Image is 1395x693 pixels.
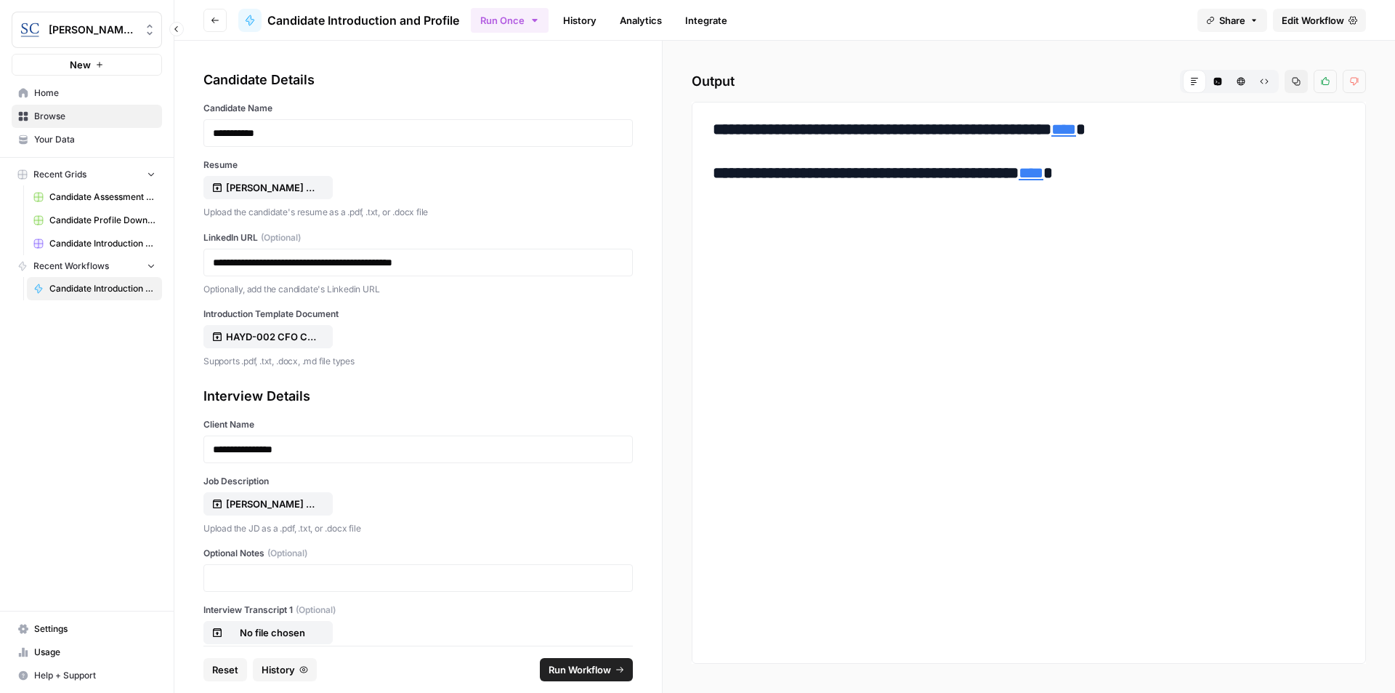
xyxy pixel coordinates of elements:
p: Upload the candidate's resume as a .pdf, .txt, or .docx file [203,205,633,220]
img: Stanton Chase Nashville Logo [17,17,43,43]
span: Your Data [34,133,155,146]
span: Usage [34,646,155,659]
span: New [70,57,91,72]
div: Interview Details [203,386,633,406]
a: Candidate Assessment Download Sheet [27,185,162,209]
p: Optionally, add the candidate's Linkedin URL [203,282,633,297]
button: Reset [203,658,247,681]
p: Supports .pdf, .txt, .docx, .md file types [203,354,633,369]
button: [PERSON_NAME] Resume 08.25.pdf [203,176,333,199]
h2: Output [692,70,1366,93]
span: Edit Workflow [1282,13,1344,28]
label: Introduction Template Document [203,308,633,321]
button: New [12,54,162,76]
span: Candidate Introduction and Profile [49,282,155,295]
span: Candidate Introduction and Profile [267,12,459,29]
span: Candidate Introduction Download Sheet [49,237,155,250]
span: Settings [34,622,155,636]
p: [PERSON_NAME] CFO Recruitment Profile.pdf [226,497,319,511]
a: Candidate Profile Download Sheet [27,209,162,232]
a: Home [12,81,162,105]
span: Candidate Profile Download Sheet [49,214,155,227]
span: (Optional) [267,547,307,560]
span: [PERSON_NAME] [GEOGRAPHIC_DATA] [49,23,137,37]
a: Analytics [611,9,671,32]
a: Candidate Introduction Download Sheet [27,232,162,255]
span: (Optional) [296,604,336,617]
span: Recent Workflows [33,260,109,273]
span: Reset [212,662,238,677]
p: No file chosen [226,625,319,640]
span: Candidate Assessment Download Sheet [49,191,155,204]
span: History [262,662,295,677]
label: Optional Notes [203,547,633,560]
button: HAYD-002 CFO Candidate Introduction Template.docx [203,325,333,348]
a: Integrate [676,9,736,32]
a: Your Data [12,128,162,151]
label: LinkedIn URL [203,231,633,244]
span: Browse [34,110,155,123]
button: Run Workflow [540,658,633,681]
button: Share [1197,9,1267,32]
p: [PERSON_NAME] Resume 08.25.pdf [226,180,319,195]
span: Recent Grids [33,168,86,181]
button: Recent Grids [12,164,162,185]
a: Settings [12,617,162,641]
p: HAYD-002 CFO Candidate Introduction Template.docx [226,329,319,344]
label: Job Description [203,475,633,488]
button: No file chosen [203,621,333,644]
button: Recent Workflows [12,255,162,277]
a: Edit Workflow [1273,9,1366,32]
span: Run Workflow [549,662,611,677]
span: Share [1219,13,1245,28]
p: Upload the JD as a .pdf, .txt, or .docx file [203,521,633,536]
a: Usage [12,641,162,664]
button: Help + Support [12,664,162,687]
label: Interview Transcript 1 [203,604,633,617]
span: Help + Support [34,669,155,682]
button: History [253,658,317,681]
div: Candidate Details [203,70,633,90]
a: Candidate Introduction and Profile [27,277,162,300]
a: Candidate Introduction and Profile [238,9,459,32]
span: Home [34,87,155,100]
label: Client Name [203,418,633,431]
span: (Optional) [261,231,301,244]
button: Run Once [471,8,549,33]
button: [PERSON_NAME] CFO Recruitment Profile.pdf [203,492,333,516]
label: Candidate Name [203,102,633,115]
button: Workspace: Stanton Chase Nashville [12,12,162,48]
label: Resume [203,159,633,172]
a: Browse [12,105,162,128]
a: History [554,9,605,32]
